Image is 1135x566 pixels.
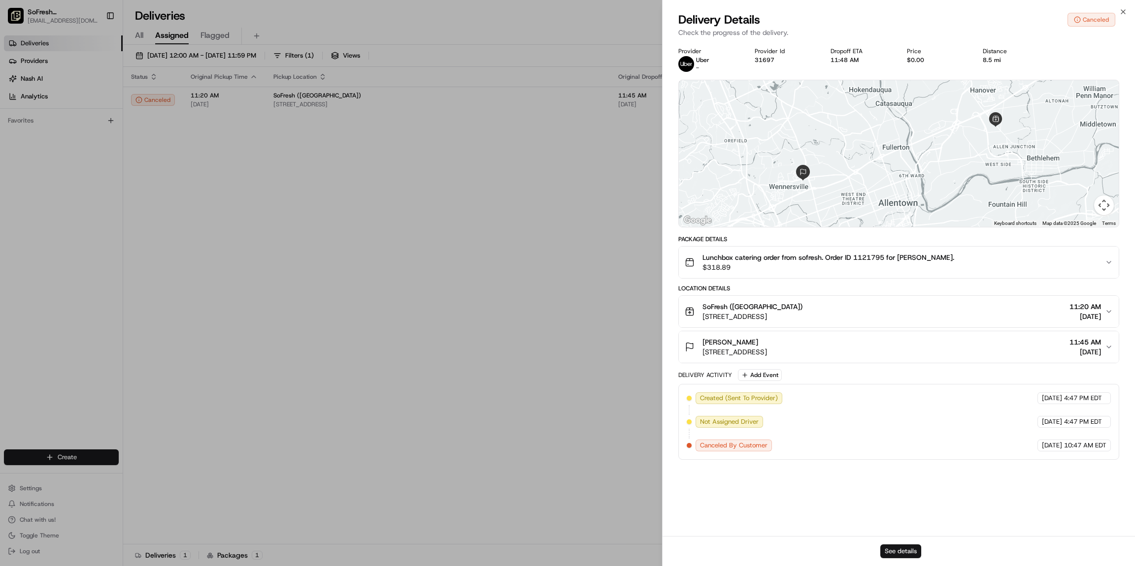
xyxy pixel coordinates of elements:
[1069,337,1101,347] span: 11:45 AM
[31,153,131,160] span: [PERSON_NAME] [PERSON_NAME]
[1064,417,1102,426] span: 4:47 PM EDT
[831,56,891,64] div: 11:48 AM
[755,47,815,55] div: Provider Id
[1042,220,1096,226] span: Map data ©2025 Google
[696,64,699,72] span: -
[880,544,921,558] button: See details
[20,153,28,161] img: 1736555255976-a54dd68f-1ca7-489b-9aae-adbdc363a1c4
[10,221,18,229] div: 📗
[702,337,758,347] span: [PERSON_NAME]
[44,94,162,104] div: Start new chat
[21,94,38,112] img: 1724597045416-56b7ee45-8013-43a0-a6f9-03cb97ddad50
[700,417,759,426] span: Not Assigned Driver
[31,179,80,187] span: [PERSON_NAME]
[678,371,732,379] div: Delivery Activity
[702,262,954,272] span: $318.89
[700,394,778,403] span: Created (Sent To Provider)
[1094,195,1114,215] button: Map camera controls
[10,143,26,159] img: Joana Marie Avellanoza
[1064,394,1102,403] span: 4:47 PM EDT
[10,39,179,55] p: Welcome 👋
[696,56,709,64] span: Uber
[1069,312,1101,321] span: [DATE]
[702,302,802,312] span: SoFresh ([GEOGRAPHIC_DATA])
[153,126,179,138] button: See all
[1069,302,1101,312] span: 11:20 AM
[10,128,66,136] div: Past conversations
[10,170,26,186] img: Angelique Valdez
[679,331,1119,363] button: [PERSON_NAME][STREET_ADDRESS]11:45 AM[DATE]
[700,441,768,450] span: Canceled By Customer
[678,235,1119,243] div: Package Details
[26,63,163,74] input: Clear
[907,47,968,55] div: Price
[1042,417,1062,426] span: [DATE]
[1069,347,1101,357] span: [DATE]
[907,56,968,64] div: $0.00
[702,252,954,262] span: Lunchbox catering order from sofresh. Order ID 1121795 for [PERSON_NAME].
[983,47,1043,55] div: Distance
[82,179,85,187] span: •
[681,214,714,227] img: Google
[20,180,28,188] img: 1736555255976-a54dd68f-1ca7-489b-9aae-adbdc363a1c4
[10,94,28,112] img: 1736555255976-a54dd68f-1ca7-489b-9aae-adbdc363a1c4
[678,12,760,28] span: Delivery Details
[1042,441,1062,450] span: [DATE]
[6,216,79,234] a: 📗Knowledge Base
[98,244,119,252] span: Pylon
[831,47,891,55] div: Dropoff ETA
[681,214,714,227] a: Open this area in Google Maps (opens a new window)
[167,97,179,109] button: Start new chat
[738,369,782,381] button: Add Event
[69,244,119,252] a: Powered byPylon
[1068,13,1115,27] button: Canceled
[138,153,158,160] span: [DATE]
[679,247,1119,278] button: Lunchbox catering order from sofresh. Order ID 1121795 for [PERSON_NAME].$318.89
[83,221,91,229] div: 💻
[10,10,30,30] img: Nash
[79,216,162,234] a: 💻API Documentation
[678,56,694,72] img: uber-new-logo.jpeg
[1064,441,1106,450] span: 10:47 AM EDT
[994,220,1036,227] button: Keyboard shortcuts
[702,312,802,321] span: [STREET_ADDRESS]
[20,220,75,230] span: Knowledge Base
[1102,220,1116,226] a: Terms
[755,56,774,64] button: 31697
[678,284,1119,292] div: Location Details
[679,296,1119,327] button: SoFresh ([GEOGRAPHIC_DATA])[STREET_ADDRESS]11:20 AM[DATE]
[702,347,767,357] span: [STREET_ADDRESS]
[983,56,1043,64] div: 8.5 mi
[678,28,1119,37] p: Check the progress of the delivery.
[1042,394,1062,403] span: [DATE]
[133,153,136,160] span: •
[44,104,135,112] div: We're available if you need us!
[87,179,107,187] span: [DATE]
[93,220,158,230] span: API Documentation
[678,47,739,55] div: Provider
